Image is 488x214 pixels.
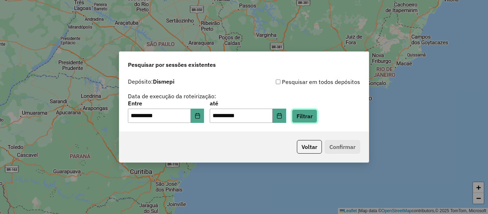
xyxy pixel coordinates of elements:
[292,109,317,123] button: Filtrar
[210,99,286,108] label: até
[153,78,174,85] strong: Dismepi
[273,109,286,123] button: Choose Date
[244,78,360,86] div: Pesquisar em todos depósitos
[128,99,204,108] label: Entre
[128,60,216,69] span: Pesquisar por sessões existentes
[191,109,204,123] button: Choose Date
[128,77,174,86] label: Depósito:
[297,140,322,154] button: Voltar
[128,92,216,100] label: Data de execução da roteirização:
